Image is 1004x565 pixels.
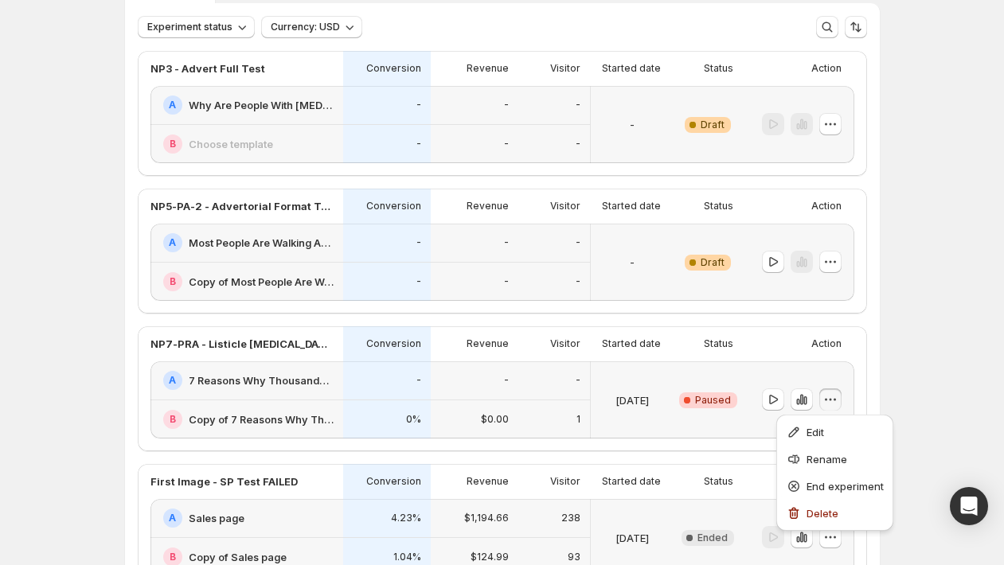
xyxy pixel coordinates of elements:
[811,337,842,350] p: Action
[950,487,988,525] div: Open Intercom Messenger
[481,413,509,426] p: $0.00
[169,512,176,524] h2: A
[189,235,334,251] h2: Most People Are Walking Around With 20–30 Extra Pounds on Their Necks 2 (PA)
[704,62,733,75] p: Status
[406,413,421,426] p: 0%
[170,275,176,288] h2: B
[781,419,889,445] button: Edit
[271,21,340,33] span: Currency: USD
[261,16,362,38] button: Currency: USD
[366,200,421,212] p: Conversion
[393,551,421,563] p: 1.04%
[150,473,298,489] p: First Image - SP Test FAILED
[630,255,635,271] p: -
[576,413,580,426] p: 1
[189,510,244,526] h2: Sales page
[391,512,421,524] p: 4.23%
[150,60,265,76] p: NP3 - Advert Full Test
[467,475,509,488] p: Revenue
[189,274,334,290] h2: Copy of Most People Are Walking Around With 20–30 Extra Pounds on Their Necks 2 (PA)
[781,473,889,499] button: End experiment
[189,136,273,152] h2: Choose template
[630,117,635,133] p: -
[811,200,842,212] p: Action
[366,475,421,488] p: Conversion
[561,512,580,524] p: 238
[701,256,725,269] span: Draft
[697,532,728,544] span: Ended
[504,275,509,288] p: -
[169,374,176,387] h2: A
[602,62,661,75] p: Started date
[615,530,649,546] p: [DATE]
[504,374,509,387] p: -
[602,200,661,212] p: Started date
[602,475,661,488] p: Started date
[467,337,509,350] p: Revenue
[576,138,580,150] p: -
[845,16,867,38] button: Sort the results
[189,549,287,565] h2: Copy of Sales page
[807,426,824,438] span: Edit
[701,119,725,131] span: Draft
[150,198,334,214] p: NP5-PA-2 - Advertorial Format Test
[615,392,649,408] p: [DATE]
[576,99,580,111] p: -
[504,236,509,249] p: -
[189,97,334,113] h2: Why Are People With [MEDICAL_DATA] Ditching Painkillers (SA -> [GEOGRAPHIC_DATA])
[416,374,421,387] p: -
[550,337,580,350] p: Visitor
[504,99,509,111] p: -
[416,275,421,288] p: -
[467,62,509,75] p: Revenue
[602,337,661,350] p: Started date
[704,337,733,350] p: Status
[781,501,889,526] button: Delete
[150,336,334,352] p: NP7-PRA - Listicle [MEDICAL_DATA]
[366,337,421,350] p: Conversion
[170,551,176,563] h2: B
[811,62,842,75] p: Action
[704,200,733,212] p: Status
[416,99,421,111] p: -
[550,475,580,488] p: Visitor
[807,453,847,466] span: Rename
[170,413,176,426] h2: B
[189,411,334,427] h2: Copy of 7 Reasons Why Thousands Are Choosing Thera Pillow for [MEDICAL_DATA] Relief (PR.A)
[504,138,509,150] p: -
[807,480,884,493] span: End experiment
[576,374,580,387] p: -
[169,236,176,249] h2: A
[807,507,838,520] span: Delete
[138,16,255,38] button: Experiment status
[781,446,889,472] button: Rename
[169,99,176,111] h2: A
[576,236,580,249] p: -
[170,138,176,150] h2: B
[704,475,733,488] p: Status
[189,372,334,388] h2: 7 Reasons Why Thousands Are Choosing Thera Pillow for [MEDICAL_DATA] Relief (PR.A)
[366,62,421,75] p: Conversion
[576,275,580,288] p: -
[467,200,509,212] p: Revenue
[147,21,232,33] span: Experiment status
[471,551,509,563] p: $124.99
[416,236,421,249] p: -
[464,512,509,524] p: $1,194.66
[550,200,580,212] p: Visitor
[550,62,580,75] p: Visitor
[416,138,421,150] p: -
[695,394,731,407] span: Paused
[568,551,580,563] p: 93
